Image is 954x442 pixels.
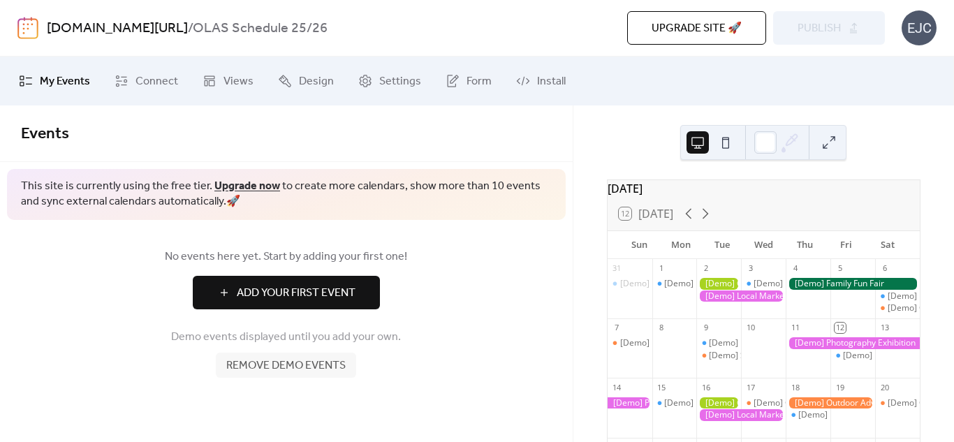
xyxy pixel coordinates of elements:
div: Sun [619,231,660,259]
button: Remove demo events [216,353,356,378]
a: Upgrade now [214,175,280,197]
div: [Demo] Morning Yoga Bliss [830,350,875,362]
div: [Demo] Local Market [696,290,786,302]
a: Design [267,62,344,100]
div: Fri [825,231,867,259]
b: OLAS Schedule 25/26 [193,15,328,42]
div: [Demo] Gardening Workshop [696,397,741,409]
span: No events here yet. Start by adding your first one! [21,249,552,265]
span: Design [299,73,334,90]
div: Wed [743,231,784,259]
div: [Demo] Gardening Workshop [696,278,741,290]
div: [Demo] Morning Yoga Bliss [798,409,904,421]
div: [Demo] Fitness Bootcamp [652,278,697,290]
div: 5 [835,263,845,274]
span: Add Your First Event [237,285,355,302]
div: [Demo] Morning Yoga Bliss [620,278,726,290]
span: Form [467,73,492,90]
div: 14 [612,382,622,392]
span: Install [537,73,566,90]
div: Sat [867,231,909,259]
button: Add Your First Event [193,276,380,309]
span: Views [223,73,254,90]
div: [Demo] Morning Yoga Bliss [754,278,860,290]
div: Thu [784,231,825,259]
span: Demo events displayed until you add your own. [171,329,401,346]
span: My Events [40,73,90,90]
div: [Demo] Morning Yoga Bliss [741,278,786,290]
div: 18 [790,382,800,392]
div: 2 [700,263,711,274]
div: [Demo] Photography Exhibition [786,337,920,349]
div: [Demo] Book Club Gathering [620,337,732,349]
div: 9 [700,323,711,333]
div: [Demo] Local Market [696,409,786,421]
div: [Demo] Morning Yoga Bliss [664,397,770,409]
a: Add Your First Event [21,276,552,309]
div: [DATE] [608,180,920,197]
a: Views [192,62,264,100]
div: [Demo] Morning Yoga Bliss [709,337,815,349]
div: [Demo] Outdoor Adventure Day [786,397,875,409]
div: 19 [835,382,845,392]
a: [DOMAIN_NAME][URL] [47,15,188,42]
a: Form [435,62,502,100]
div: 31 [612,263,622,274]
div: 6 [879,263,890,274]
div: 20 [879,382,890,392]
span: This site is currently using the free tier. to create more calendars, show more than 10 events an... [21,179,552,210]
div: [Demo] Open Mic Night [875,302,920,314]
div: EJC [902,10,937,45]
div: 1 [656,263,667,274]
div: [Demo] Morning Yoga Bliss [843,350,949,362]
div: [Demo] Morning Yoga Bliss [696,337,741,349]
div: 17 [745,382,756,392]
div: [Demo] Morning Yoga Bliss [786,409,830,421]
div: [Demo] Photography Exhibition [608,397,652,409]
img: logo [17,17,38,39]
button: Upgrade site 🚀 [627,11,766,45]
div: 3 [745,263,756,274]
div: 10 [745,323,756,333]
div: [Demo] Book Club Gathering [608,337,652,349]
div: 8 [656,323,667,333]
div: [Demo] Culinary Cooking Class [741,397,786,409]
div: [Demo] Fitness Bootcamp [664,278,765,290]
div: [Demo] Culinary Cooking Class [754,397,874,409]
div: 4 [790,263,800,274]
div: 16 [700,382,711,392]
b: / [188,15,193,42]
div: [Demo] Seniors' Social Tea [709,350,814,362]
div: 11 [790,323,800,333]
span: Events [21,119,69,149]
a: My Events [8,62,101,100]
div: Mon [660,231,701,259]
div: [Demo] Morning Yoga Bliss [875,290,920,302]
a: Connect [104,62,189,100]
div: [Demo] Family Fun Fair [786,278,920,290]
div: 13 [879,323,890,333]
div: 12 [835,323,845,333]
a: Install [506,62,576,100]
a: Settings [348,62,432,100]
div: Tue [701,231,742,259]
div: 7 [612,323,622,333]
div: [Demo] Open Mic Night [875,397,920,409]
span: Connect [135,73,178,90]
span: Settings [379,73,421,90]
span: Remove demo events [226,358,346,374]
div: [Demo] Seniors' Social Tea [696,350,741,362]
div: [Demo] Morning Yoga Bliss [608,278,652,290]
div: 15 [656,382,667,392]
span: Upgrade site 🚀 [652,20,742,37]
div: [Demo] Morning Yoga Bliss [652,397,697,409]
